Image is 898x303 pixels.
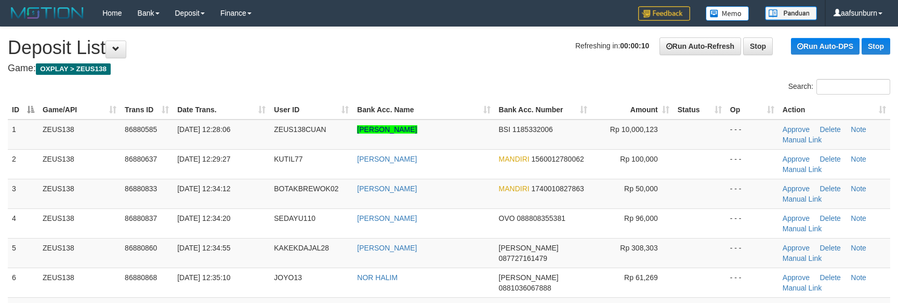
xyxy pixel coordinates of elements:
span: Copy 1740010827863 to clipboard [532,185,584,193]
th: Op: activate to sort column ascending [726,100,778,120]
span: [PERSON_NAME] [499,244,559,252]
img: Button%20Memo.svg [706,6,749,21]
span: [DATE] 12:34:55 [177,244,230,252]
a: Run Auto-DPS [791,38,860,55]
a: Run Auto-Refresh [659,37,741,55]
a: Note [851,273,866,282]
span: OVO [499,214,515,222]
img: panduan.png [765,6,817,20]
a: Note [851,185,866,193]
a: Delete [820,125,840,134]
span: [DATE] 12:34:12 [177,185,230,193]
td: ZEUS138 [38,208,121,238]
td: - - - [726,268,778,297]
img: Feedback.jpg [638,6,690,21]
a: Approve [783,273,810,282]
span: Refreshing in: [575,42,649,50]
span: [DATE] 12:35:10 [177,273,230,282]
td: 1 [8,120,38,150]
a: Manual Link [783,165,822,174]
a: Manual Link [783,136,822,144]
a: Delete [820,185,840,193]
span: Rp 308,303 [620,244,657,252]
th: Status: activate to sort column ascending [673,100,726,120]
span: Rp 100,000 [620,155,657,163]
a: Manual Link [783,195,822,203]
span: Copy 087727161479 to clipboard [499,254,547,262]
td: ZEUS138 [38,149,121,179]
a: Delete [820,155,840,163]
a: Delete [820,214,840,222]
a: Delete [820,244,840,252]
th: Bank Acc. Name: activate to sort column ascending [353,100,494,120]
img: MOTION_logo.png [8,5,87,21]
th: Date Trans.: activate to sort column ascending [173,100,270,120]
td: - - - [726,120,778,150]
span: 86880837 [125,214,157,222]
th: Game/API: activate to sort column ascending [38,100,121,120]
th: Bank Acc. Number: activate to sort column ascending [495,100,591,120]
td: ZEUS138 [38,179,121,208]
td: - - - [726,238,778,268]
span: Rp 96,000 [624,214,658,222]
span: ZEUS138CUAN [274,125,326,134]
span: [DATE] 12:34:20 [177,214,230,222]
span: 86880637 [125,155,157,163]
span: Rp 50,000 [624,185,658,193]
td: ZEUS138 [38,268,121,297]
th: Trans ID: activate to sort column ascending [121,100,173,120]
span: KAKEKDAJAL28 [274,244,329,252]
span: [PERSON_NAME] [499,273,559,282]
th: User ID: activate to sort column ascending [270,100,353,120]
a: Manual Link [783,225,822,233]
td: - - - [726,179,778,208]
a: Note [851,155,866,163]
a: Approve [783,155,810,163]
input: Search: [816,79,890,95]
a: Approve [783,244,810,252]
td: ZEUS138 [38,120,121,150]
th: ID: activate to sort column descending [8,100,38,120]
h4: Game: [8,63,890,74]
span: MANDIRI [499,185,530,193]
td: 4 [8,208,38,238]
h1: Deposit List [8,37,890,58]
td: 5 [8,238,38,268]
a: Approve [783,185,810,193]
span: OXPLAY > ZEUS138 [36,63,111,75]
span: 86880860 [125,244,157,252]
th: Action: activate to sort column ascending [778,100,890,120]
a: NOR HALIM [357,273,398,282]
span: BSI [499,125,511,134]
span: MANDIRI [499,155,530,163]
a: Delete [820,273,840,282]
span: 86880833 [125,185,157,193]
span: JOYO13 [274,273,302,282]
a: Stop [743,37,773,55]
td: 3 [8,179,38,208]
a: [PERSON_NAME] [357,185,417,193]
span: Rp 10,000,123 [610,125,658,134]
a: Manual Link [783,254,822,262]
a: [PERSON_NAME] [357,155,417,163]
strong: 00:00:10 [620,42,649,50]
a: Note [851,214,866,222]
a: Note [851,244,866,252]
a: [PERSON_NAME] [357,214,417,222]
td: - - - [726,208,778,238]
td: ZEUS138 [38,238,121,268]
span: Copy 1185332006 to clipboard [512,125,553,134]
span: [DATE] 12:29:27 [177,155,230,163]
a: Stop [862,38,890,55]
a: Manual Link [783,284,822,292]
label: Search: [788,79,890,95]
span: Rp 61,269 [624,273,658,282]
span: 86880868 [125,273,157,282]
span: 86880585 [125,125,157,134]
a: Approve [783,214,810,222]
a: Approve [783,125,810,134]
span: Copy 088808355381 to clipboard [517,214,565,222]
span: [DATE] 12:28:06 [177,125,230,134]
a: [PERSON_NAME] [357,244,417,252]
a: [PERSON_NAME] [357,125,417,134]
